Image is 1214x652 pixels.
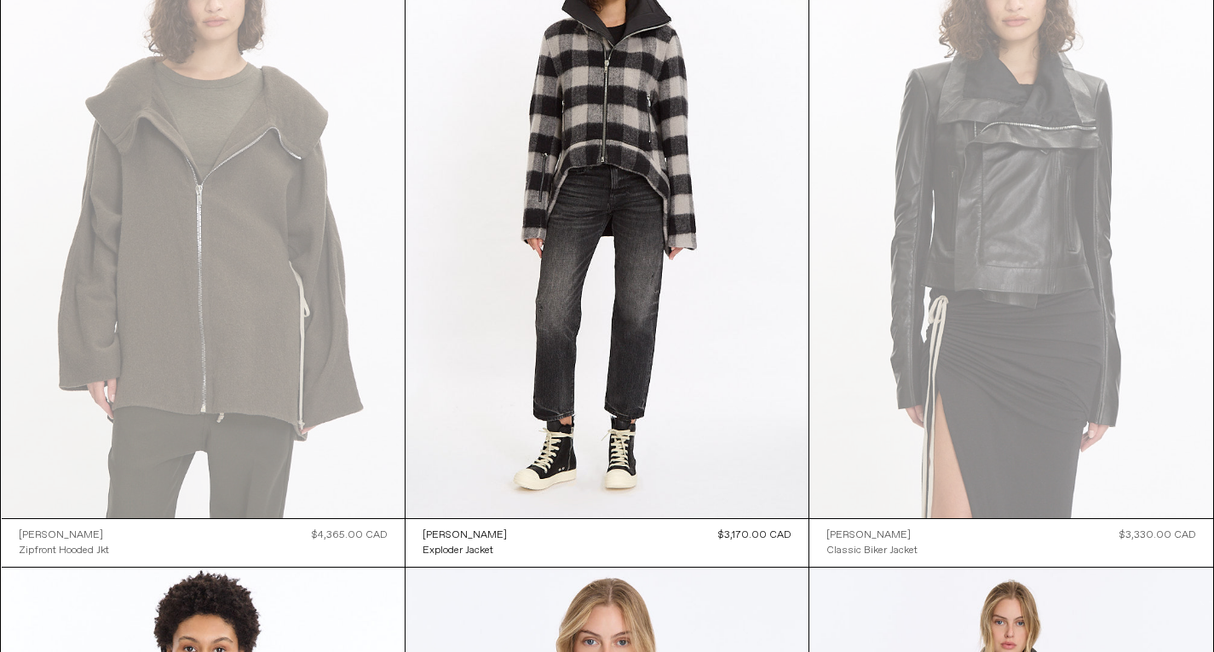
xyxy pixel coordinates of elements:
[19,544,109,558] div: Zipfront Hooded Jkt
[1119,528,1196,543] div: $3,330.00 CAD
[826,543,918,558] a: Classic Biker Jacket
[826,528,911,543] div: [PERSON_NAME]
[826,544,918,558] div: Classic Biker Jacket
[19,528,109,543] a: [PERSON_NAME]
[312,528,388,543] div: $4,365.00 CAD
[423,543,507,558] a: Exploder Jacket
[423,544,493,558] div: Exploder Jacket
[19,543,109,558] a: Zipfront Hooded Jkt
[826,528,918,543] a: [PERSON_NAME]
[19,528,103,543] div: [PERSON_NAME]
[423,528,507,543] a: [PERSON_NAME]
[718,528,791,543] div: $3,170.00 CAD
